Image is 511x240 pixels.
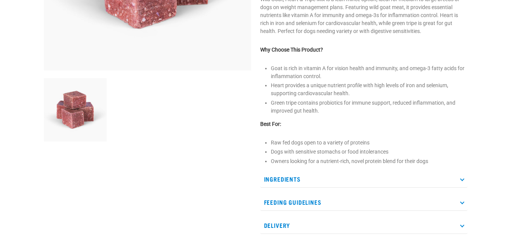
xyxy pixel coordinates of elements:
li: Dogs with sensitive stomachs or food intolerances [271,148,468,156]
li: Goat is rich in vitamin A for vision health and immunity, and omega-3 fatty acids for inflammatio... [271,64,468,80]
strong: Why Choose This Product? [260,47,323,53]
strong: Best For: [260,121,281,127]
p: Ingredients [260,171,468,188]
p: Feeding Guidelines [260,194,468,211]
img: Goat Heart Tripe 8451 [44,78,107,141]
li: Green tripe contains probiotics for immune support, reduced inflammation, and improved gut health. [271,99,468,115]
li: Owners looking for a nutrient-rich, novel protein blend for their dogs [271,157,468,165]
li: Raw fed dogs open to a variety of proteins [271,139,468,147]
li: Heart provides a unique nutrient profile with high levels of iron and selenium, supporting cardio... [271,82,468,97]
p: Delivery [260,217,468,234]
